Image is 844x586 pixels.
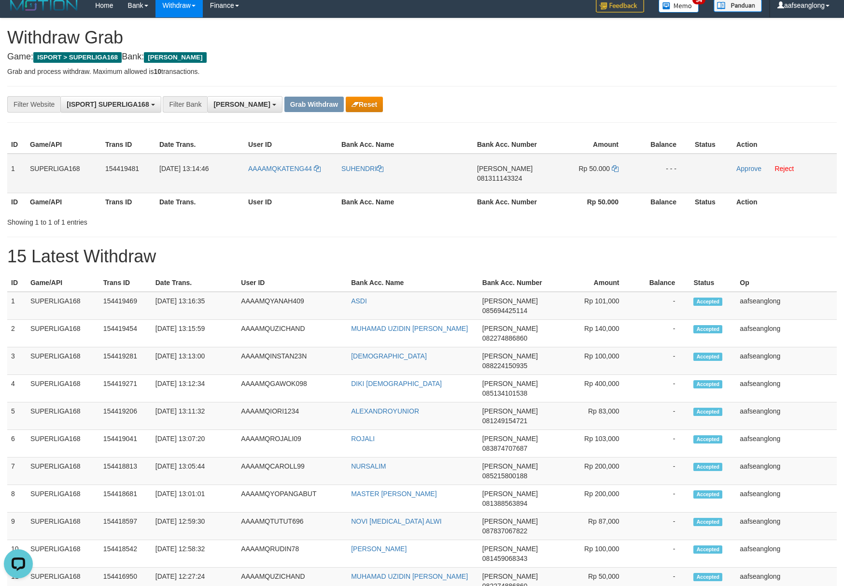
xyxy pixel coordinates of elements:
td: aafseanglong [736,402,837,430]
span: [ISPORT] SUPERLIGA168 [67,100,149,108]
span: [PERSON_NAME] [482,352,538,360]
span: [PERSON_NAME] [482,517,538,525]
td: - [634,347,690,375]
td: 7 [7,457,27,485]
span: [PERSON_NAME] [482,407,538,415]
td: 10 [7,540,27,568]
span: Copy 082274886860 to clipboard [482,334,527,342]
td: SUPERLIGA168 [27,513,99,540]
span: Copy 085694425114 to clipboard [482,307,527,314]
div: Filter Bank [163,96,207,113]
span: Accepted [693,518,722,526]
td: SUPERLIGA168 [27,540,99,568]
a: MUHAMAD UZIDIN [PERSON_NAME] [351,325,468,332]
td: AAAAMQRUDIN78 [237,540,347,568]
td: 154419206 [99,402,152,430]
th: ID [7,274,27,292]
a: AAAAMQKATENG44 [248,165,321,172]
td: 5 [7,402,27,430]
button: Grab Withdraw [284,97,344,112]
td: AAAAMQYANAH409 [237,292,347,320]
td: 2 [7,320,27,347]
td: AAAAMQGAWOK098 [237,375,347,402]
td: [DATE] 12:58:32 [152,540,238,568]
td: Rp 83,000 [550,402,634,430]
td: Rp 87,000 [550,513,634,540]
a: MUHAMAD UZIDIN [PERSON_NAME] [351,572,468,580]
th: Game/API [27,274,99,292]
th: Bank Acc. Number [473,193,546,211]
span: Accepted [693,298,722,306]
a: NOVI [MEDICAL_DATA] ALWI [351,517,441,525]
td: 9 [7,513,27,540]
td: 154418542 [99,540,152,568]
td: - [634,430,690,457]
a: [DEMOGRAPHIC_DATA] [351,352,427,360]
td: [DATE] 13:05:44 [152,457,238,485]
a: Reject [774,165,794,172]
td: AAAAMQCAROLL99 [237,457,347,485]
td: [DATE] 13:01:01 [152,485,238,513]
td: 3 [7,347,27,375]
span: [PERSON_NAME] [482,380,538,387]
div: Filter Website [7,96,60,113]
th: ID [7,193,26,211]
td: 154419281 [99,347,152,375]
th: Trans ID [101,193,155,211]
th: Bank Acc. Name [347,274,478,292]
button: [PERSON_NAME] [207,96,282,113]
th: User ID [237,274,347,292]
td: - [634,320,690,347]
span: [PERSON_NAME] [482,325,538,332]
td: aafseanglong [736,540,837,568]
h1: 15 Latest Withdraw [7,247,837,266]
td: Rp 400,000 [550,375,634,402]
td: 6 [7,430,27,457]
span: Rp 50.000 [579,165,610,172]
td: aafseanglong [736,485,837,513]
th: Trans ID [99,274,152,292]
th: Balance [634,274,690,292]
td: aafseanglong [736,513,837,540]
span: Copy 081388563894 to clipboard [482,500,527,507]
td: Rp 100,000 [550,540,634,568]
a: Copy 50000 to clipboard [612,165,619,172]
span: Accepted [693,325,722,333]
span: Copy 081311143324 to clipboard [477,174,522,182]
span: [PERSON_NAME] [482,545,538,553]
td: - - - [633,154,691,193]
th: Status [691,193,732,211]
th: Date Trans. [152,274,238,292]
span: Accepted [693,545,722,554]
td: - [634,292,690,320]
span: Accepted [693,353,722,361]
td: 154418681 [99,485,152,513]
a: ROJALI [351,435,375,443]
span: [PERSON_NAME] [482,490,538,498]
th: Action [732,136,837,154]
span: Accepted [693,380,722,388]
a: SUHENDRI [341,165,383,172]
td: Rp 100,000 [550,347,634,375]
td: [DATE] 13:11:32 [152,402,238,430]
span: [PERSON_NAME] [482,462,538,470]
td: - [634,457,690,485]
th: Bank Acc. Number [473,136,546,154]
button: [ISPORT] SUPERLIGA168 [60,96,161,113]
td: AAAAMQIORI1234 [237,402,347,430]
span: [DATE] 13:14:46 [159,165,209,172]
td: SUPERLIGA168 [27,457,99,485]
span: [PERSON_NAME] [213,100,270,108]
span: [PERSON_NAME] [482,435,538,443]
th: Balance [633,136,691,154]
span: 154419481 [105,165,139,172]
td: [DATE] 13:07:20 [152,430,238,457]
th: Balance [633,193,691,211]
th: Amount [550,274,634,292]
th: Bank Acc. Name [338,193,473,211]
td: 154418597 [99,513,152,540]
th: Amount [546,136,633,154]
strong: 10 [154,68,161,75]
th: Rp 50.000 [546,193,633,211]
td: AAAAMQTUTUT696 [237,513,347,540]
